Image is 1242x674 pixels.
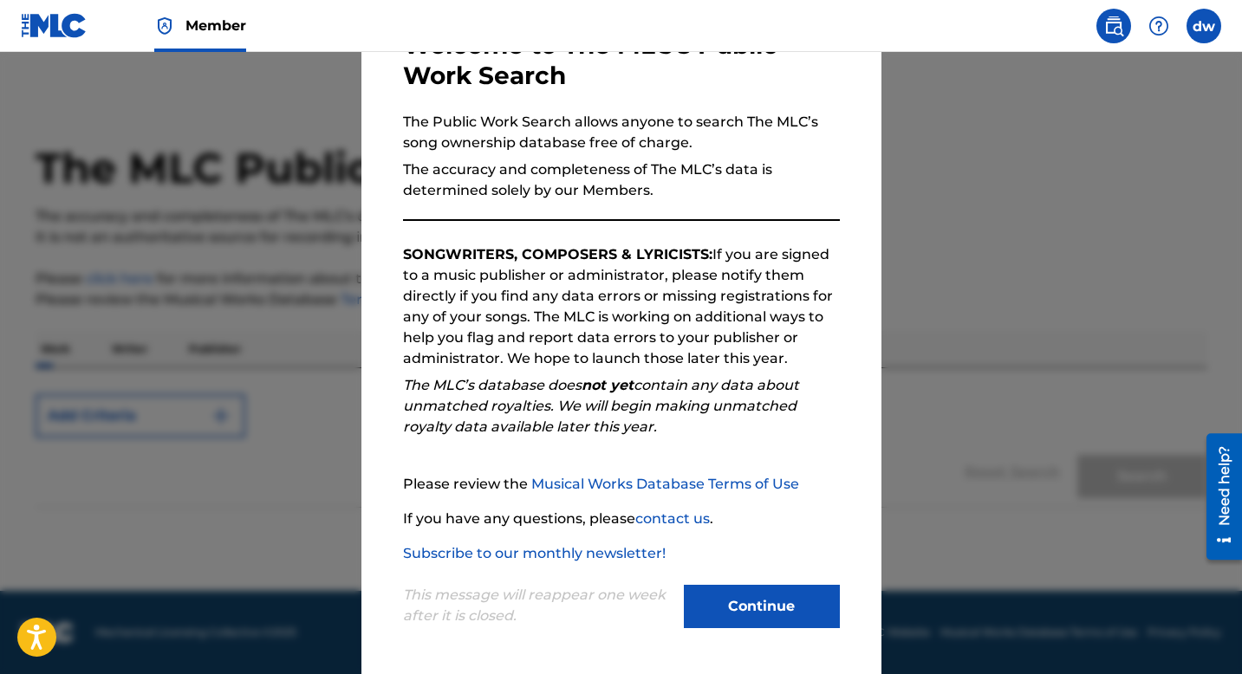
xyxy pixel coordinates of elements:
span: Member [185,16,246,36]
button: Continue [684,585,840,628]
p: Please review the [403,474,840,495]
a: Subscribe to our monthly newsletter! [403,545,666,561]
img: Top Rightsholder [154,16,175,36]
p: The Public Work Search allows anyone to search The MLC’s song ownership database free of charge. [403,112,840,153]
a: Musical Works Database Terms of Use [531,476,799,492]
img: help [1148,16,1169,36]
p: If you are signed to a music publisher or administrator, please notify them directly if you find ... [403,244,840,369]
iframe: Resource Center [1193,427,1242,567]
p: If you have any questions, please . [403,509,840,529]
a: contact us [635,510,710,527]
div: Help [1141,9,1176,43]
em: The MLC’s database does contain any data about unmatched royalties. We will begin making unmatche... [403,377,799,435]
img: MLC Logo [21,13,88,38]
img: search [1103,16,1124,36]
p: This message will reappear one week after it is closed. [403,585,673,626]
p: The accuracy and completeness of The MLC’s data is determined solely by our Members. [403,159,840,201]
div: User Menu [1187,9,1221,43]
strong: not yet [582,377,634,393]
a: Public Search [1096,9,1131,43]
strong: SONGWRITERS, COMPOSERS & LYRICISTS: [403,246,712,262]
h3: Welcome to The MLC's Public Work Search [403,30,840,91]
